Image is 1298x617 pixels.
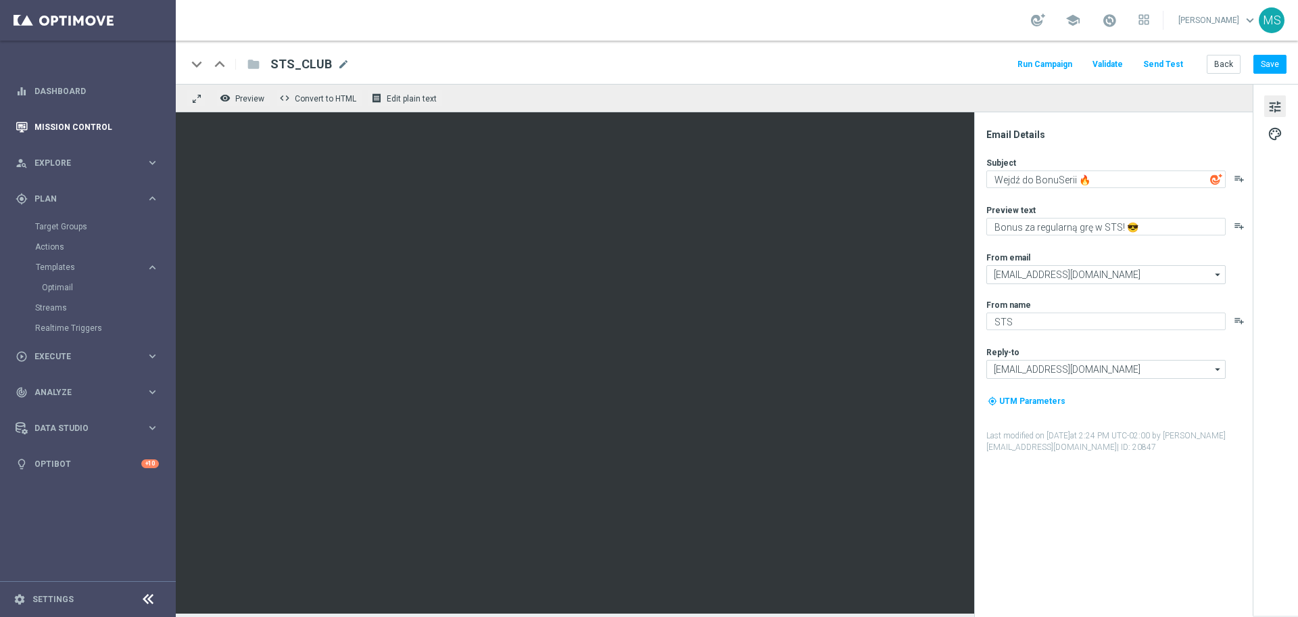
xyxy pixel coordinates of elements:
[276,89,362,107] button: code Convert to HTML
[15,387,160,398] button: track_changes Analyze keyboard_arrow_right
[1268,98,1282,116] span: tune
[1211,266,1225,283] i: arrow_drop_down
[16,109,159,145] div: Mission Control
[986,205,1036,216] label: Preview text
[36,263,146,271] div: Templates
[34,352,146,361] span: Execute
[986,252,1030,263] label: From email
[986,394,1067,409] button: my_location UTM Parameters
[387,94,437,104] span: Edit plain text
[15,86,160,97] button: equalizer Dashboard
[16,350,28,363] i: play_circle_outline
[1117,442,1156,452] span: | ID: 20847
[16,157,28,169] i: person_search
[235,94,264,104] span: Preview
[986,158,1016,168] label: Subject
[16,386,146,398] div: Analyze
[1141,55,1185,74] button: Send Test
[35,318,174,338] div: Realtime Triggers
[1234,173,1245,184] button: playlist_add
[146,192,159,205] i: keyboard_arrow_right
[270,56,332,72] span: STS_CLUB
[34,388,146,396] span: Analyze
[279,93,290,104] span: code
[34,424,146,432] span: Data Studio
[1234,315,1245,326] button: playlist_add
[16,446,159,482] div: Optibot
[42,277,174,298] div: Optimail
[16,350,146,363] div: Execute
[16,386,28,398] i: track_changes
[34,195,146,203] span: Plan
[35,216,174,237] div: Target Groups
[337,58,350,70] span: mode_edit
[1268,125,1282,143] span: palette
[1234,221,1245,231] button: playlist_add
[35,262,160,273] button: Templates keyboard_arrow_right
[34,109,159,145] a: Mission Control
[32,595,74,603] a: Settings
[220,93,231,104] i: remove_red_eye
[15,122,160,133] button: Mission Control
[14,593,26,605] i: settings
[35,257,174,298] div: Templates
[146,261,159,274] i: keyboard_arrow_right
[34,159,146,167] span: Explore
[1092,60,1123,69] span: Validate
[15,193,160,204] button: gps_fixed Plan keyboard_arrow_right
[146,350,159,363] i: keyboard_arrow_right
[216,89,270,107] button: remove_red_eye Preview
[141,459,159,468] div: +10
[146,421,159,434] i: keyboard_arrow_right
[1243,13,1257,28] span: keyboard_arrow_down
[15,158,160,168] button: person_search Explore keyboard_arrow_right
[16,193,28,205] i: gps_fixed
[16,73,159,109] div: Dashboard
[15,351,160,362] button: play_circle_outline Execute keyboard_arrow_right
[35,302,141,313] a: Streams
[1264,95,1286,117] button: tune
[16,157,146,169] div: Explore
[986,430,1251,453] label: Last modified on [DATE] at 2:24 PM UTC-02:00 by [PERSON_NAME][EMAIL_ADDRESS][DOMAIN_NAME]
[1207,55,1241,74] button: Back
[1264,122,1286,144] button: palette
[16,193,146,205] div: Plan
[1065,13,1080,28] span: school
[986,265,1226,284] input: Select
[1253,55,1287,74] button: Save
[371,93,382,104] i: receipt
[1177,10,1259,30] a: [PERSON_NAME]keyboard_arrow_down
[36,263,133,271] span: Templates
[146,386,159,398] i: keyboard_arrow_right
[986,300,1031,311] label: From name
[999,396,1065,406] span: UTM Parameters
[35,221,141,232] a: Target Groups
[368,89,443,107] button: receipt Edit plain text
[1015,55,1074,74] button: Run Campaign
[15,423,160,434] button: Data Studio keyboard_arrow_right
[34,446,141,482] a: Optibot
[988,396,997,406] i: my_location
[35,323,141,334] a: Realtime Triggers
[1259,7,1284,33] div: MS
[34,73,159,109] a: Dashboard
[16,85,28,97] i: equalizer
[15,459,160,470] button: lightbulb Optibot +10
[16,422,146,434] div: Data Studio
[146,156,159,169] i: keyboard_arrow_right
[1210,173,1222,185] img: optiGenie.svg
[986,129,1251,141] div: Email Details
[1090,55,1125,74] button: Validate
[986,360,1226,379] input: Select
[42,282,141,293] a: Optimail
